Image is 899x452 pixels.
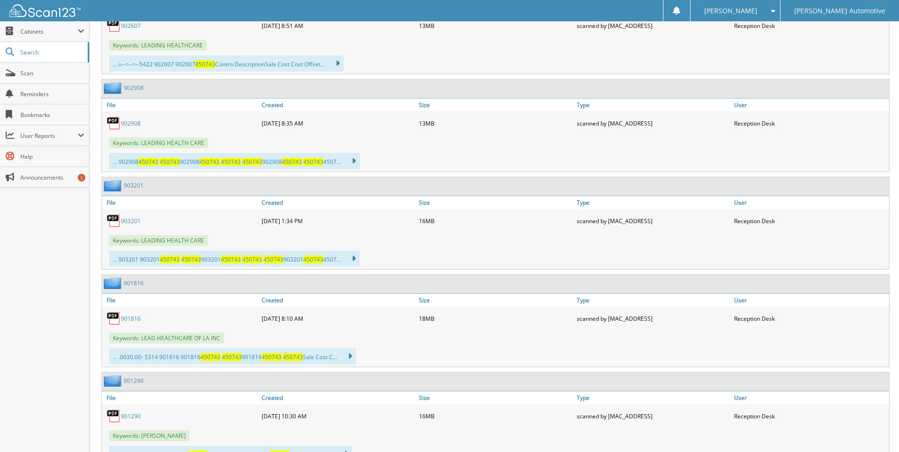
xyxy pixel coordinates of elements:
[124,181,144,190] a: 903201
[78,174,85,181] div: 1
[732,16,889,35] div: Reception Desk
[417,16,574,35] div: 13MB
[20,27,78,36] span: Cabinets
[574,99,732,111] a: Type
[109,153,360,169] div: ... 902908 902908 902908 4507...
[160,158,180,166] span: 450743
[574,16,732,35] div: scanned by [MAC_ADDRESS]
[20,111,84,119] span: Bookmarks
[20,69,84,77] span: Scan
[794,8,885,14] span: [PERSON_NAME] Automotive
[195,60,215,68] span: 450743
[417,294,574,307] a: Size
[259,16,417,35] div: [DATE] 8:51 AM
[574,211,732,230] div: scanned by [MAC_ADDRESS]
[121,119,141,127] a: 902908
[121,22,141,30] a: 902607
[574,114,732,133] div: scanned by [MAC_ADDRESS]
[138,158,158,166] span: 450743
[124,377,144,385] a: 901290
[259,114,417,133] div: [DATE] 8:35 AM
[20,90,84,98] span: Reminders
[732,114,889,133] div: Reception Desk
[20,48,83,56] span: Search
[121,412,141,420] a: 901290
[417,99,574,111] a: Size
[121,217,141,225] a: 903201
[303,158,323,166] span: 450743
[20,132,78,140] span: User Reports
[574,407,732,425] div: scanned by [MAC_ADDRESS]
[102,99,259,111] a: File
[109,430,190,441] span: Keywords: [PERSON_NAME]
[574,391,732,404] a: Type
[102,196,259,209] a: File
[732,294,889,307] a: User
[417,309,574,328] div: 18MB
[107,116,121,130] img: PDF.png
[109,333,224,344] span: Keywords: LEAD HEALTHCARE OF LA INC
[303,255,323,263] span: 450743
[104,180,124,191] img: folder2.png
[263,255,283,263] span: 450743
[732,407,889,425] div: Reception Desk
[221,158,241,166] span: 450743
[102,294,259,307] a: File
[104,277,124,289] img: folder2.png
[221,255,241,263] span: 450743
[124,279,144,287] a: 901816
[574,309,732,328] div: scanned by [MAC_ADDRESS]
[283,353,303,361] span: 450743
[124,84,144,92] a: 902908
[417,211,574,230] div: 16MB
[107,409,121,423] img: PDF.png
[852,407,899,452] iframe: Chat Widget
[574,196,732,209] a: Type
[262,353,282,361] span: 450743
[732,99,889,111] a: User
[259,211,417,230] div: [DATE] 1:34 PM
[107,18,121,33] img: PDF.png
[222,353,242,361] span: 450743
[160,255,180,263] span: 450743
[259,391,417,404] a: Created
[732,309,889,328] div: Reception Desk
[242,255,262,263] span: 450743
[200,158,219,166] span: 450743
[259,196,417,209] a: Created
[104,375,124,387] img: folder2.png
[109,40,207,51] span: Keywords: LEADING HEALTHCARE
[109,251,360,267] div: ... 903201 903201 903201 903201 4507...
[104,82,124,94] img: folder2.png
[259,294,417,307] a: Created
[417,391,574,404] a: Size
[732,211,889,230] div: Reception Desk
[704,8,757,14] span: [PERSON_NAME]
[109,137,208,148] span: Keywords: LEADING HEALTH CARE
[732,391,889,404] a: User
[732,196,889,209] a: User
[200,353,220,361] span: 450743
[259,309,417,328] div: [DATE] 8:10 AM
[242,158,262,166] span: 450743
[417,407,574,425] div: 16MB
[574,294,732,307] a: Type
[259,99,417,111] a: Created
[282,158,302,166] span: 450743
[102,391,259,404] a: File
[417,196,574,209] a: Size
[109,55,344,72] div: ... s--=--=--5422 902607 902607 Contro DescriptionSale Cost Cost Offset...
[417,114,574,133] div: 13MB
[109,235,208,246] span: Keywords: LEADING HEALTH CARE
[107,311,121,325] img: PDF.png
[109,348,356,364] div: ... .0030.00- 5314 901816 901816 901816 Sale Cost C...
[9,4,81,17] img: scan123-logo-white.svg
[259,407,417,425] div: [DATE] 10:30 AM
[20,173,84,181] span: Announcements
[20,153,84,161] span: Help
[107,214,121,228] img: PDF.png
[121,315,141,323] a: 901816
[181,255,201,263] span: 450743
